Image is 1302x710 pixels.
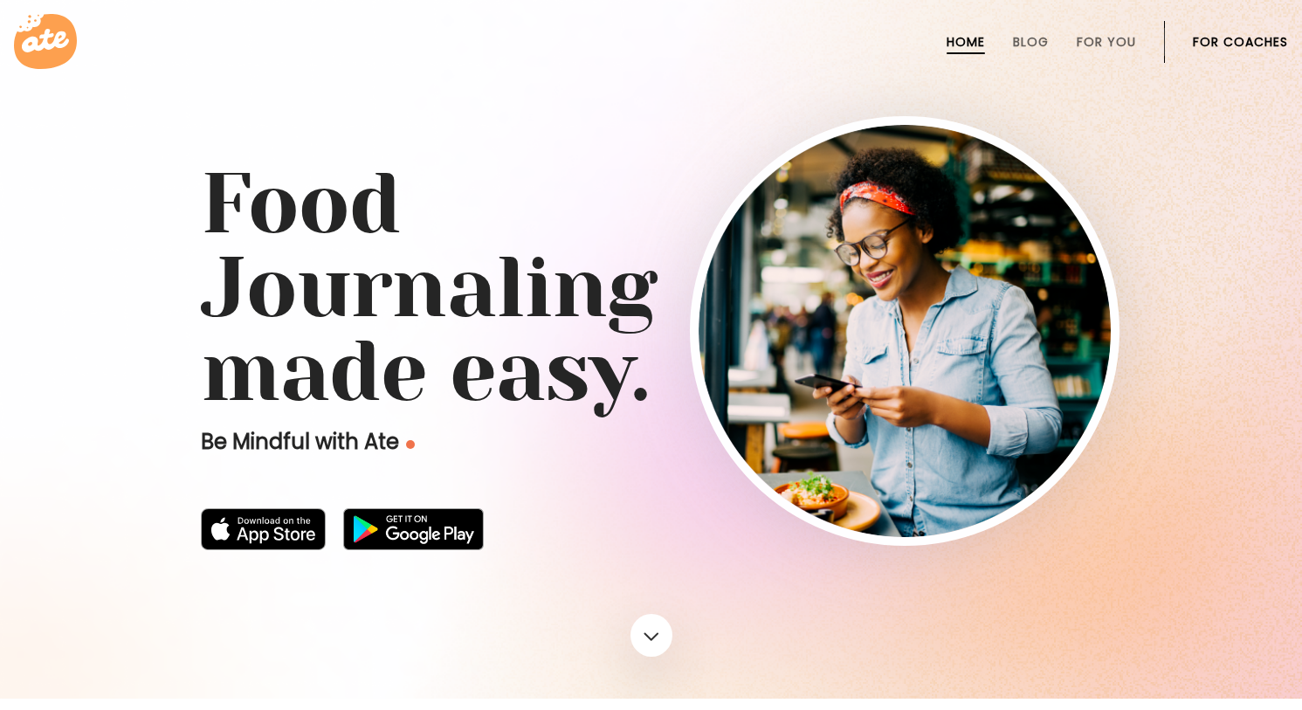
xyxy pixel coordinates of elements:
[699,125,1111,537] img: home-hero-img-rounded.png
[201,508,327,550] img: badge-download-apple.svg
[1013,35,1049,49] a: Blog
[1077,35,1136,49] a: For You
[947,35,985,49] a: Home
[1193,35,1288,49] a: For Coaches
[201,428,690,456] p: Be Mindful with Ate
[343,508,484,550] img: badge-download-google.png
[201,162,1102,414] h1: Food Journaling made easy.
